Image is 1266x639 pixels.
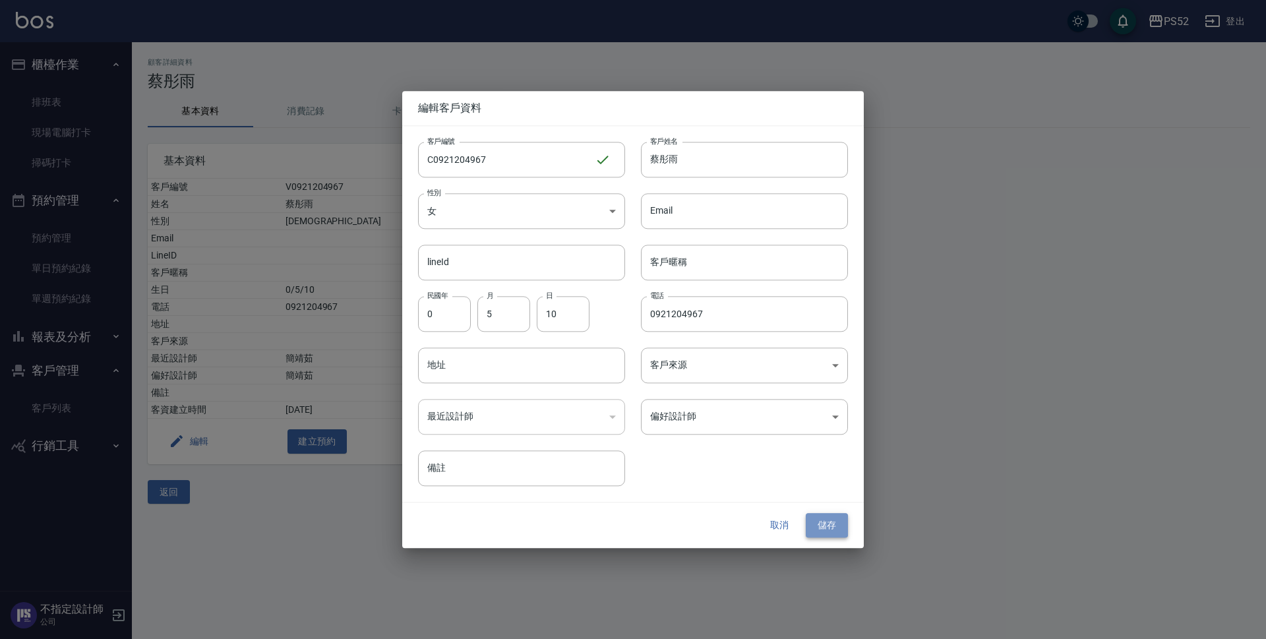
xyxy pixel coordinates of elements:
[758,514,800,538] button: 取消
[427,136,455,146] label: 客戶編號
[418,102,848,115] span: 編輯客戶資料
[650,136,678,146] label: 客戶姓名
[487,290,493,300] label: 月
[418,193,625,229] div: 女
[806,514,848,538] button: 儲存
[427,187,441,197] label: 性別
[546,290,553,300] label: 日
[427,290,448,300] label: 民國年
[650,290,664,300] label: 電話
